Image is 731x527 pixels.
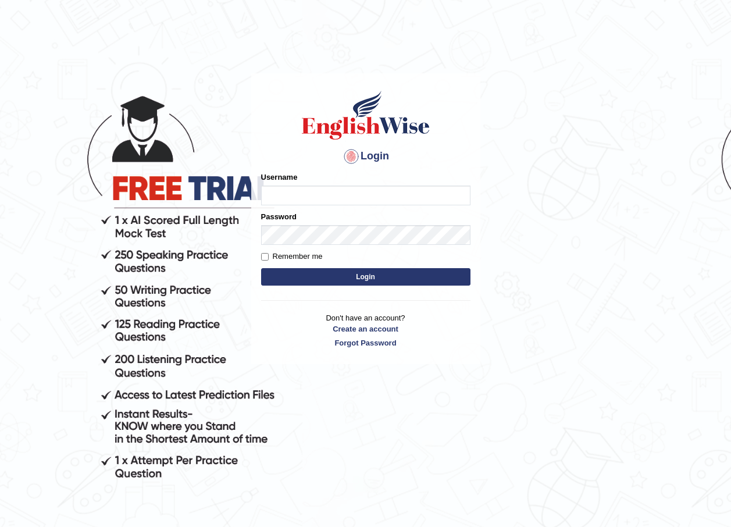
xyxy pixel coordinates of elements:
label: Password [261,211,297,222]
a: Forgot Password [261,337,470,348]
input: Remember me [261,253,269,261]
label: Remember me [261,251,323,262]
label: Username [261,172,298,183]
h4: Login [261,147,470,166]
a: Create an account [261,323,470,334]
p: Don't have an account? [261,312,470,348]
button: Login [261,268,470,286]
img: Logo of English Wise sign in for intelligent practice with AI [299,89,432,141]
